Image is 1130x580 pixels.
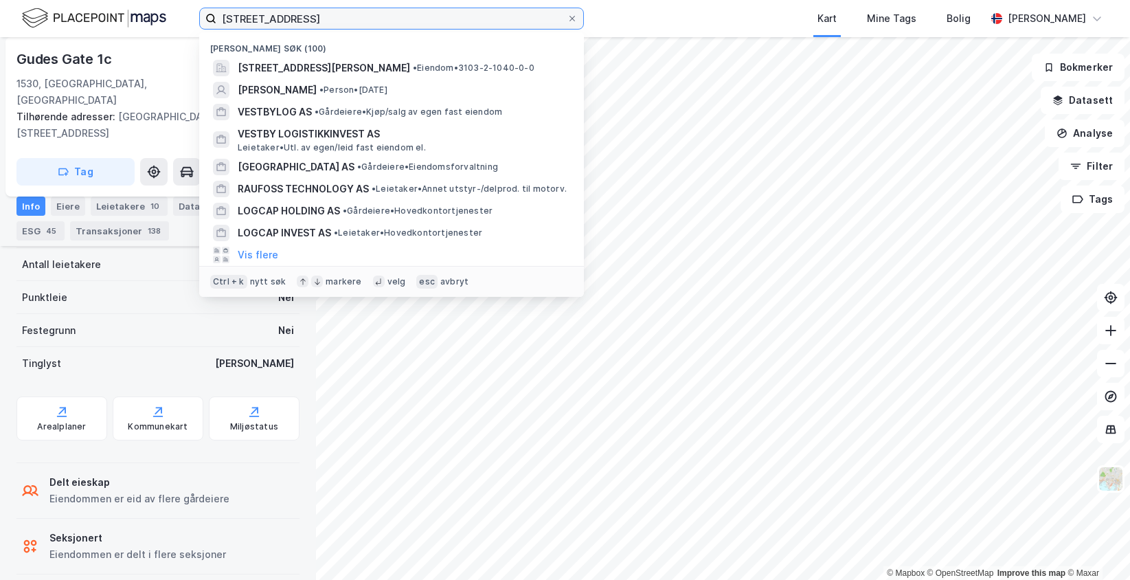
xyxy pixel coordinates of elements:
[387,276,406,287] div: velg
[238,104,312,120] span: VESTBYLOG AS
[250,276,286,287] div: nytt søk
[37,421,86,432] div: Arealplaner
[319,85,387,96] span: Person • [DATE]
[49,546,226,563] div: Eiendommen er delt i flere seksjoner
[22,322,76,339] div: Festegrunn
[49,530,226,546] div: Seksjonert
[867,10,916,27] div: Mine Tags
[238,82,317,98] span: [PERSON_NAME]
[216,8,567,29] input: Søk på adresse, matrikkel, gårdeiere, leietakere eller personer
[357,161,361,172] span: •
[343,205,347,216] span: •
[238,126,567,142] span: VESTBY LOGISTIKKINVEST AS
[148,199,162,213] div: 10
[413,63,417,73] span: •
[343,205,493,216] span: Gårdeiere • Hovedkontortjenester
[16,197,45,216] div: Info
[1061,186,1125,213] button: Tags
[230,421,278,432] div: Miljøstatus
[70,221,169,241] div: Transaksjoner
[416,275,438,289] div: esc
[997,568,1065,578] a: Improve this map
[238,225,331,241] span: LOGCAP INVEST AS
[278,289,294,306] div: Nei
[16,109,289,142] div: [GEOGRAPHIC_DATA], [STREET_ADDRESS]
[372,183,567,194] span: Leietaker • Annet utstyr-/delprod. til motorv.
[238,181,369,197] span: RAUFOSS TECHNOLOGY AS
[91,197,168,216] div: Leietakere
[22,6,166,30] img: logo.f888ab2527a4732fd821a326f86c7f29.svg
[1059,153,1125,180] button: Filter
[238,247,278,263] button: Vis flere
[927,568,994,578] a: OpenStreetMap
[43,224,59,238] div: 45
[315,107,319,117] span: •
[210,275,247,289] div: Ctrl + k
[319,85,324,95] span: •
[1032,54,1125,81] button: Bokmerker
[16,158,135,186] button: Tag
[128,421,188,432] div: Kommunekart
[947,10,971,27] div: Bolig
[440,276,468,287] div: avbryt
[238,60,410,76] span: [STREET_ADDRESS][PERSON_NAME]
[145,224,163,238] div: 138
[334,227,482,238] span: Leietaker • Hovedkontortjenester
[238,159,354,175] span: [GEOGRAPHIC_DATA] AS
[315,107,502,118] span: Gårdeiere • Kjøp/salg av egen fast eiendom
[173,197,241,216] div: Datasett
[1098,466,1124,492] img: Z
[22,256,101,273] div: Antall leietakere
[238,203,340,219] span: LOGCAP HOLDING AS
[1045,120,1125,147] button: Analyse
[413,63,534,74] span: Eiendom • 3103-2-1040-0-0
[817,10,837,27] div: Kart
[16,76,204,109] div: 1530, [GEOGRAPHIC_DATA], [GEOGRAPHIC_DATA]
[326,276,361,287] div: markere
[16,221,65,241] div: ESG
[1041,87,1125,114] button: Datasett
[278,322,294,339] div: Nei
[22,355,61,372] div: Tinglyst
[887,568,925,578] a: Mapbox
[16,111,118,122] span: Tilhørende adresser:
[16,48,114,70] div: Gudes Gate 1c
[334,227,338,238] span: •
[22,289,67,306] div: Punktleie
[49,474,229,491] div: Delt eieskap
[1061,514,1130,580] iframe: Chat Widget
[215,355,294,372] div: [PERSON_NAME]
[357,161,498,172] span: Gårdeiere • Eiendomsforvaltning
[49,491,229,507] div: Eiendommen er eid av flere gårdeiere
[199,32,584,57] div: [PERSON_NAME] søk (100)
[1008,10,1086,27] div: [PERSON_NAME]
[372,183,376,194] span: •
[238,142,426,153] span: Leietaker • Utl. av egen/leid fast eiendom el.
[51,197,85,216] div: Eiere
